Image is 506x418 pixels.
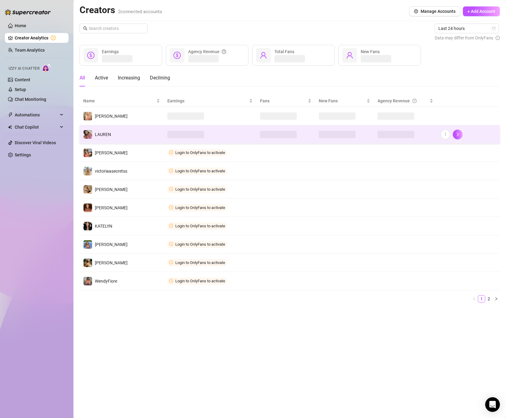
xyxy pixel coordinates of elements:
[494,297,498,301] span: right
[15,77,30,82] a: Content
[84,148,92,157] img: Ashley
[456,132,460,137] span: right
[463,6,500,16] button: + Add Account
[169,242,173,246] span: clock-circle
[8,112,13,117] span: thunderbolt
[169,169,173,173] span: clock-circle
[421,9,456,14] span: Manage Accounts
[493,295,500,302] button: right
[453,130,463,139] button: right
[346,52,353,59] span: user
[84,112,92,120] img: Anthia
[496,35,500,41] span: info-circle
[175,279,225,283] span: Login to OnlyFans to activate
[222,48,226,55] span: question-circle
[84,185,92,194] img: ️Gracie️
[118,9,162,14] span: 2 connected accounts
[42,63,51,72] img: AI Chatter
[150,74,170,82] div: Declining
[471,295,478,302] li: Previous Page
[95,224,112,229] span: KATELYN
[164,95,256,107] th: Earnings
[175,169,225,173] span: Login to OnlyFans to activate
[486,295,492,302] a: 2
[478,295,485,302] a: 1
[95,260,128,265] span: [PERSON_NAME]
[169,224,173,228] span: clock-circle
[256,95,315,107] th: Fans
[15,110,58,120] span: Automations
[80,4,162,16] h2: Creators
[409,6,460,16] button: Manage Accounts
[95,150,128,155] span: [PERSON_NAME]
[15,97,46,102] a: Chat Monitoring
[443,132,448,136] span: more
[95,132,111,137] span: ️‍LAUREN
[83,26,87,31] span: search
[84,222,92,230] img: KATELYN
[15,23,26,28] a: Home
[485,397,500,412] div: Open Intercom Messenger
[175,205,225,210] span: Login to OnlyFans to activate
[95,187,128,192] span: [PERSON_NAME]
[9,66,39,71] span: Izzy AI Chatter
[84,258,92,267] img: ANGI
[102,49,119,54] span: Earnings
[412,97,417,104] span: question-circle
[274,49,294,54] span: Total Fans
[175,187,225,192] span: Login to OnlyFans to activate
[80,74,85,82] div: All
[84,167,92,175] img: victoriaasecretss
[492,27,496,30] span: calendar
[467,9,495,14] span: + Add Account
[167,97,248,104] span: Earnings
[95,242,128,247] span: [PERSON_NAME]
[188,48,226,55] div: Agency Revenue
[173,52,181,59] span: dollar-circle
[361,49,380,54] span: New Fans
[260,97,307,104] span: Fans
[175,224,225,228] span: Login to OnlyFans to activate
[169,150,173,154] span: clock-circle
[472,297,476,301] span: left
[89,25,139,32] input: Search creators
[84,130,92,139] img: ️‍LAUREN
[80,95,164,107] th: Name
[15,87,26,92] a: Setup
[15,122,58,132] span: Chat Copilot
[169,205,173,209] span: clock-circle
[118,74,140,82] div: Increasing
[95,279,117,284] span: WendyFiore
[493,295,500,302] li: Next Page
[84,277,92,285] img: WendyFiore
[95,74,108,82] div: Active
[95,205,128,210] span: [PERSON_NAME]
[95,169,127,174] span: victoriaasecretss
[15,48,45,53] a: Team Analytics
[169,279,173,283] span: clock-circle
[15,140,56,145] a: Discover Viral Videos
[15,152,31,157] a: Settings
[8,125,12,129] img: Chat Copilot
[15,33,64,43] a: Creator Analytics exclamation-circle
[5,9,51,15] img: logo-BBDzfeDw.svg
[435,35,493,41] span: Data may differ from OnlyFans
[319,97,365,104] span: New Fans
[83,97,155,104] span: Name
[87,52,95,59] span: dollar-circle
[175,150,225,155] span: Login to OnlyFans to activate
[378,97,428,104] div: Agency Revenue
[414,9,418,13] span: setting
[169,260,173,264] span: clock-circle
[471,295,478,302] button: left
[315,95,374,107] th: New Fans
[169,187,173,191] span: clock-circle
[485,295,493,302] li: 2
[438,24,495,33] span: Last 24 hours
[84,204,92,212] img: ️Jennie
[175,242,225,247] span: Login to OnlyFans to activate
[84,240,92,249] img: Sam
[95,114,128,119] span: [PERSON_NAME]
[175,260,225,265] span: Login to OnlyFans to activate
